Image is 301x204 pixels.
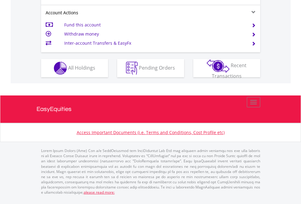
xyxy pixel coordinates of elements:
[37,95,265,123] a: EasyEquities
[41,59,108,77] button: All Holdings
[117,59,184,77] button: Pending Orders
[84,190,115,195] a: please read more:
[207,59,229,73] img: transactions-zar-wht.png
[193,59,260,77] button: Recent Transactions
[139,64,175,71] span: Pending Orders
[64,29,244,39] td: Withdraw money
[41,10,151,16] div: Account Actions
[64,39,244,48] td: Inter-account Transfers & EasyFx
[54,62,67,75] img: holdings-wht.png
[126,62,138,75] img: pending_instructions-wht.png
[77,130,225,135] a: Access Important Documents (i.e. Terms and Conditions, Cost Profile etc)
[41,148,260,195] p: Lorem Ipsum Dolors (Ame) Con a/e SeddOeiusmod tem InciDiduntut Lab Etd mag aliquaen admin veniamq...
[68,64,95,71] span: All Holdings
[64,20,244,29] td: Fund this account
